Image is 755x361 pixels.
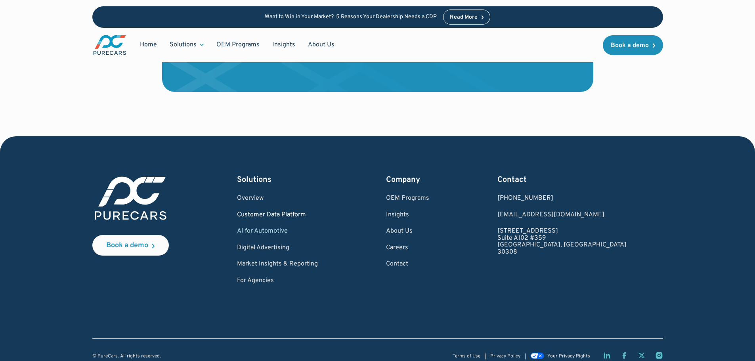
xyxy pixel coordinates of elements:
[386,228,429,235] a: About Us
[92,34,127,56] img: purecars logo
[92,174,169,222] img: purecars logo
[497,174,627,185] div: Contact
[530,353,590,359] a: Your Privacy Rights
[170,40,197,49] div: Solutions
[237,212,318,219] a: Customer Data Platform
[450,15,478,20] div: Read More
[386,261,429,268] a: Contact
[386,174,429,185] div: Company
[92,34,127,56] a: main
[490,354,520,359] a: Privacy Policy
[266,37,302,52] a: Insights
[92,354,161,359] div: © PureCars. All rights reserved.
[92,235,169,256] a: Book a demo
[497,195,627,202] div: [PHONE_NUMBER]
[638,351,646,359] a: Twitter X page
[386,212,429,219] a: Insights
[106,242,148,249] div: Book a demo
[265,14,437,21] p: Want to Win in Your Market? 5 Reasons Your Dealership Needs a CDP
[620,351,628,359] a: Facebook page
[453,354,480,359] a: Terms of Use
[497,212,627,219] a: Email us
[386,195,429,202] a: OEM Programs
[134,37,163,52] a: Home
[210,37,266,52] a: OEM Programs
[237,244,318,252] a: Digital Advertising
[611,42,649,49] div: Book a demo
[386,244,429,252] a: Careers
[443,10,491,25] a: Read More
[237,261,318,268] a: Market Insights & Reporting
[547,354,590,359] div: Your Privacy Rights
[237,277,318,285] a: For Agencies
[302,37,341,52] a: About Us
[237,228,318,235] a: AI for Automotive
[603,35,663,55] a: Book a demo
[163,37,210,52] div: Solutions
[497,228,627,256] a: [STREET_ADDRESS]Suite A102 #359[GEOGRAPHIC_DATA], [GEOGRAPHIC_DATA]30308
[237,174,318,185] div: Solutions
[237,195,318,202] a: Overview
[603,351,611,359] a: LinkedIn page
[655,351,663,359] a: Instagram page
